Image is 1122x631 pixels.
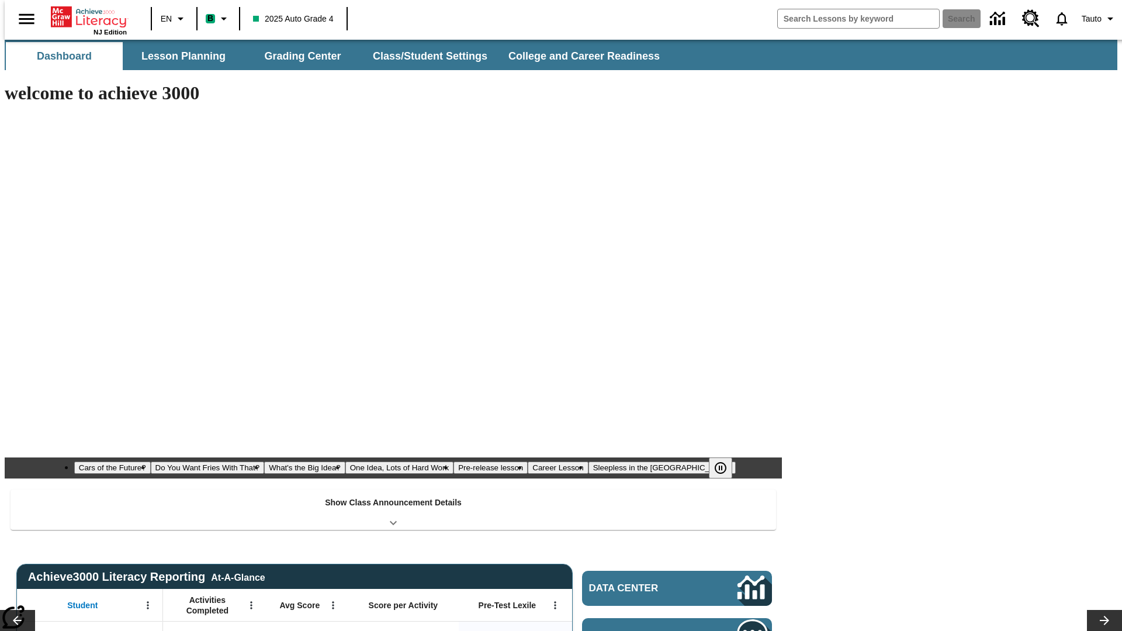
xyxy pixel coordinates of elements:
[253,13,334,25] span: 2025 Auto Grade 4
[51,4,127,36] div: Home
[51,5,127,29] a: Home
[93,29,127,36] span: NJ Edition
[201,8,236,29] button: Boost Class color is mint green. Change class color
[1015,3,1047,34] a: Resource Center, Will open in new tab
[5,40,1117,70] div: SubNavbar
[363,42,497,70] button: Class/Student Settings
[67,600,98,611] span: Student
[499,42,669,70] button: College and Career Readiness
[1047,4,1077,34] a: Notifications
[453,462,528,474] button: Slide 5 Pre-release lesson
[588,462,736,474] button: Slide 7 Sleepless in the Animal Kingdom
[151,462,265,474] button: Slide 2 Do You Want Fries With That?
[243,597,260,614] button: Open Menu
[9,2,44,36] button: Open side menu
[345,462,453,474] button: Slide 4 One Idea, Lots of Hard Work
[5,42,670,70] div: SubNavbar
[528,462,588,474] button: Slide 6 Career Lesson
[207,11,213,26] span: B
[546,597,564,614] button: Open Menu
[709,457,732,479] button: Pause
[1087,610,1122,631] button: Lesson carousel, Next
[479,600,536,611] span: Pre-Test Lexile
[161,13,172,25] span: EN
[139,597,157,614] button: Open Menu
[155,8,193,29] button: Language: EN, Select a language
[211,570,265,583] div: At-A-Glance
[125,42,242,70] button: Lesson Planning
[264,462,345,474] button: Slide 3 What's the Big Idea?
[325,497,462,509] p: Show Class Announcement Details
[983,3,1015,35] a: Data Center
[74,462,151,474] button: Slide 1 Cars of the Future?
[169,595,246,616] span: Activities Completed
[11,490,776,530] div: Show Class Announcement Details
[589,583,698,594] span: Data Center
[5,82,782,104] h1: welcome to achieve 3000
[6,42,123,70] button: Dashboard
[324,597,342,614] button: Open Menu
[582,571,772,606] a: Data Center
[279,600,320,611] span: Avg Score
[1082,13,1102,25] span: Tauto
[778,9,939,28] input: search field
[244,42,361,70] button: Grading Center
[709,457,744,479] div: Pause
[28,570,265,584] span: Achieve3000 Literacy Reporting
[369,600,438,611] span: Score per Activity
[1077,8,1122,29] button: Profile/Settings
